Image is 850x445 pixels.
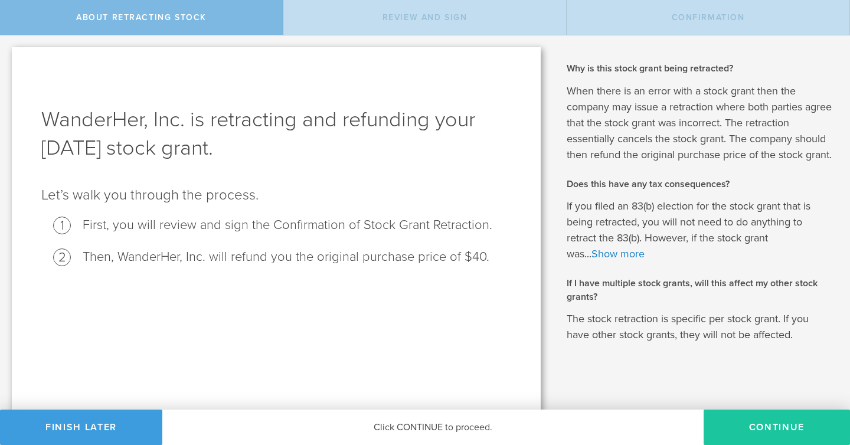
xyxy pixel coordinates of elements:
[76,12,207,22] span: About Retracting Stock
[591,247,645,260] a: Show more
[567,311,832,343] p: The stock retraction is specific per stock grant. If you have other stock grants, they will not b...
[382,12,467,22] span: Review and Sign
[672,12,745,22] span: Confirmation
[567,277,832,303] h2: If I have multiple stock grants, will this affect my other stock grants?
[567,178,832,191] h2: Does this have any tax consequences?
[567,83,832,163] p: When there is an error with a stock grant then the company may issue a retraction where both part...
[162,410,704,445] div: Click CONTINUE to proceed.
[567,198,832,262] p: If you filed an 83(b) election for the stock grant that is being retracted, you will not need to ...
[704,410,850,445] button: Continue
[567,62,832,75] h2: Why is this stock grant being retracted?
[83,217,511,234] li: First, you will review and sign the Confirmation of Stock Grant Retraction.
[83,248,511,266] li: Then, WanderHer, Inc. will refund you the original purchase price of $40.
[41,106,511,162] h1: WanderHer, Inc. is retracting and refunding your [DATE] stock grant.
[41,186,511,205] p: Let’s walk you through the process.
